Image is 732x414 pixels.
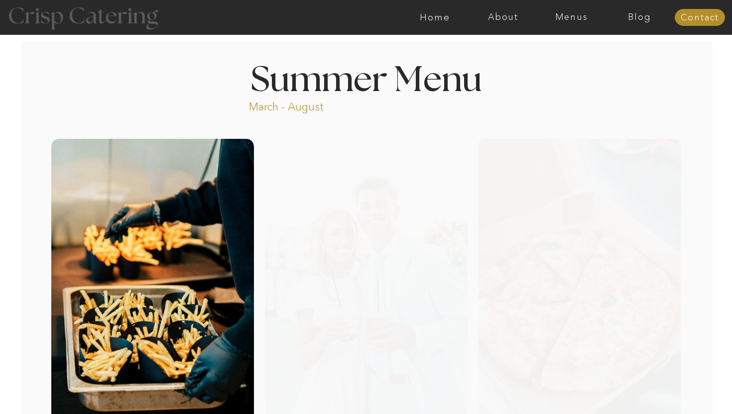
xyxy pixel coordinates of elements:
[537,12,606,22] a: Menus
[606,12,674,22] a: Blog
[675,13,725,23] a: Contact
[228,63,504,93] h1: Summer Menu
[469,12,537,22] a: About
[249,100,386,111] p: March - August
[401,12,469,22] a: Home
